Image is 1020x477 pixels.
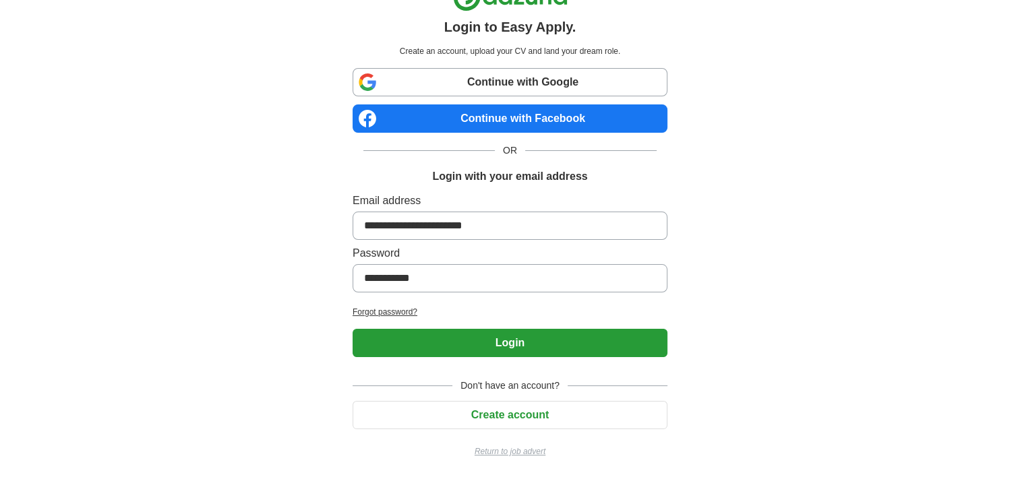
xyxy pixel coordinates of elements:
a: Create account [353,409,667,420]
p: Create an account, upload your CV and land your dream role. [355,45,665,57]
label: Email address [353,193,667,209]
span: OR [495,144,525,158]
a: Continue with Facebook [353,104,667,133]
h1: Login with your email address [432,168,587,185]
a: Forgot password? [353,306,667,318]
a: Continue with Google [353,68,667,96]
h1: Login to Easy Apply. [444,17,576,37]
button: Create account [353,401,667,429]
span: Don't have an account? [452,379,568,393]
button: Login [353,329,667,357]
label: Password [353,245,667,261]
a: Return to job advert [353,445,667,457]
